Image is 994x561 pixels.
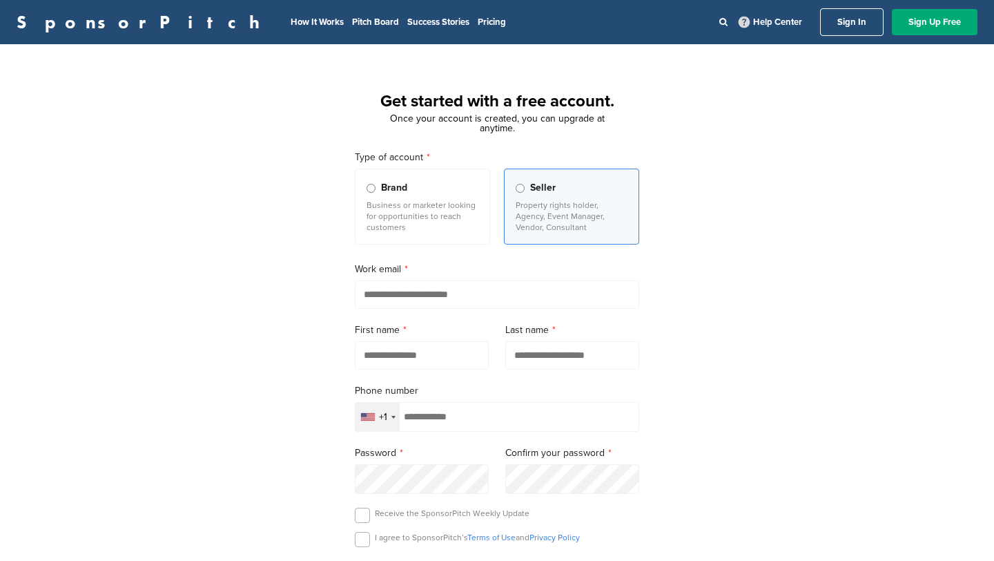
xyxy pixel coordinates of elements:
label: Phone number [355,383,639,399]
a: Success Stories [407,17,469,28]
div: +1 [379,412,387,422]
label: First name [355,323,489,338]
span: Seller [530,180,556,196]
a: Pricing [478,17,506,28]
label: Last name [505,323,639,338]
a: Help Center [736,14,805,30]
input: Brand Business or marketer looking for opportunities to reach customers [367,184,376,193]
a: SponsorPitch [17,13,269,31]
p: Receive the SponsorPitch Weekly Update [375,508,529,519]
h1: Get started with a free account. [338,89,656,114]
span: Once your account is created, you can upgrade at anytime. [390,113,605,134]
p: Business or marketer looking for opportunities to reach customers [367,200,478,233]
a: How It Works [291,17,344,28]
label: Type of account [355,150,639,165]
label: Confirm your password [505,446,639,461]
input: Seller Property rights holder, Agency, Event Manager, Vendor, Consultant [516,184,525,193]
div: Selected country [355,403,400,431]
p: I agree to SponsorPitch’s and [375,532,580,543]
a: Privacy Policy [529,533,580,542]
label: Work email [355,262,639,277]
span: Brand [381,180,407,196]
a: Pitch Board [352,17,399,28]
p: Property rights holder, Agency, Event Manager, Vendor, Consultant [516,200,627,233]
a: Sign In [820,8,884,36]
a: Sign Up Free [892,9,977,35]
label: Password [355,446,489,461]
a: Terms of Use [467,533,516,542]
